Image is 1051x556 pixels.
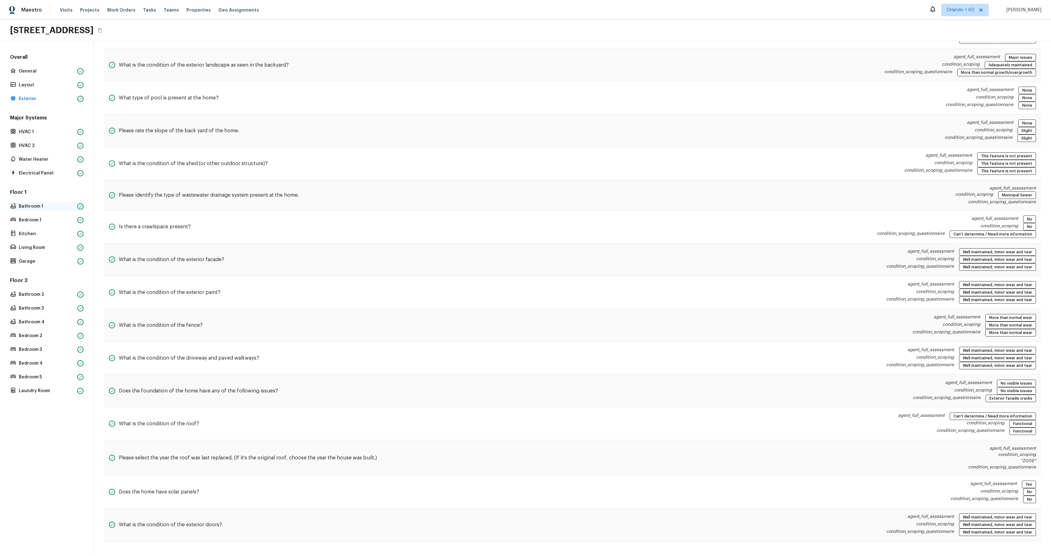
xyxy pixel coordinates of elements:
[886,263,954,271] p: condition_scoping_questionnaire
[968,445,1036,452] p: agent_full_assessment
[976,94,1013,102] p: condition_scoping
[926,152,972,160] p: agent_full_assessment
[907,281,954,289] p: agent_full_assessment
[968,464,1036,470] p: condition_scoping_questionnaire
[1025,224,1034,230] span: No
[987,322,1034,328] span: More than normal wear
[119,256,224,263] h5: What is the condition of the exterior facade?
[961,282,1034,288] span: Well maintained, minor wear and tear
[961,249,1034,255] span: Well maintained, minor wear and tear
[19,291,75,298] p: Bathroom 2
[19,333,75,339] p: Bedroom 2
[904,167,972,175] p: condition_scoping_questionnaire
[961,256,1034,263] span: Well maintained, minor wear and tear
[1000,192,1034,198] span: Municipal Sewer
[19,388,75,394] p: Laundry Room
[119,488,199,495] h5: Does the home have solar panels?
[218,7,259,13] span: Geo Assignments
[119,223,191,230] h5: Is there a crawlspace present?
[1011,428,1034,434] span: Functional
[955,191,993,199] p: condition_scoping
[9,114,85,123] h5: Major Systems
[916,521,954,528] p: condition_scoping
[1025,216,1034,222] span: No
[119,521,222,528] h5: What is the condition of the exterior doors?
[950,496,1018,503] p: condition_scoping_questionnaire
[1025,489,1034,495] span: No
[19,360,75,366] p: Bedroom 4
[886,528,954,536] p: condition_scoping_questionnaire
[951,231,1034,237] span: Can't determine / Need more information
[961,522,1034,528] span: Well maintained, minor wear and tear
[980,488,1018,496] p: condition_scoping
[968,458,1036,464] p: “ 2006 “
[961,514,1034,520] span: Well maintained, minor wear and tear
[164,7,179,13] span: Teams
[961,529,1034,535] span: Well maintained, minor wear and tear
[967,87,1013,94] p: agent_full_assessment
[884,69,952,76] p: condition_scoping_questionnaire
[19,96,75,102] p: Exterior
[119,322,203,329] h5: What is the condition of the fence?
[9,277,85,285] h5: Floor 2
[19,374,75,380] p: Bedroom 5
[1020,87,1034,94] span: None
[19,346,75,353] p: Bedroom 3
[19,68,75,74] p: General
[186,7,211,13] span: Properties
[1020,120,1034,126] span: None
[961,355,1034,361] span: Well maintained, minor wear and tear
[937,427,1004,435] p: condition_scoping_questionnaire
[119,160,268,167] h5: What is the condition of the shed (or other outdoor structure)?
[907,347,954,354] p: agent_full_assessment
[951,413,1034,419] span: Can't determine / Need more information
[119,94,219,101] h5: What type of pool is present at the home?
[898,412,945,420] p: agent_full_assessment
[19,245,75,251] p: Living Room
[934,314,980,321] p: agent_full_assessment
[967,420,1004,427] p: condition_scoping
[143,8,156,12] span: Tasks
[119,387,278,394] h5: Does the foundation of the home have any of the following issues?
[961,347,1034,354] span: Well maintained, minor wear and tear
[19,319,75,325] p: Bathroom 4
[80,7,99,13] span: Projects
[942,321,980,329] p: condition_scoping
[947,7,974,13] span: Orlando + 60
[119,454,377,461] h5: Please select the year the roof was last replaced. (If it’s the original roof, choose the year th...
[119,192,299,199] h5: Please identify the type of wastewater drainage system present at the home:
[954,387,992,395] p: condition_scoping
[972,215,1018,223] p: agent_full_assessment
[987,330,1034,336] span: More than normal wear
[10,25,94,36] h2: [STREET_ADDRESS]
[1020,95,1034,101] span: None
[979,153,1034,159] span: This feature is not present
[119,355,259,361] h5: What is the condition of the driveway and paved walkways?
[998,388,1034,394] span: No visible issues
[119,420,199,427] h5: What is the condition of the roof?
[886,296,954,304] p: condition_scoping_questionnaire
[916,256,954,263] p: condition_scoping
[19,258,75,265] p: Garage
[955,199,1036,205] p: condition_scoping_questionnaire
[955,185,1036,191] p: agent_full_assessment
[942,61,980,69] p: condition_scoping
[961,289,1034,296] span: Well maintained, minor wear and tear
[945,380,992,387] p: agent_full_assessment
[119,289,221,296] h5: What is the condition of the exterior paint?
[1019,128,1034,134] span: Slight
[19,203,75,210] p: Bathroom 1
[916,289,954,296] p: condition_scoping
[19,82,75,88] p: Layout
[1004,7,1042,13] span: [PERSON_NAME]
[886,362,954,369] p: condition_scoping_questionnaire
[19,217,75,223] p: Bedroom 1
[19,231,75,237] p: Kitchen
[961,362,1034,369] span: Well maintained, minor wear and tear
[946,102,1013,109] p: condition_scoping_questionnaire
[970,481,1017,488] p: agent_full_assessment
[119,62,289,68] h5: What is the condition of the exterior landscape as seen in the backyard?
[967,119,1013,127] p: agent_full_assessment
[907,248,954,256] p: agent_full_assessment
[19,156,75,163] p: Water Heater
